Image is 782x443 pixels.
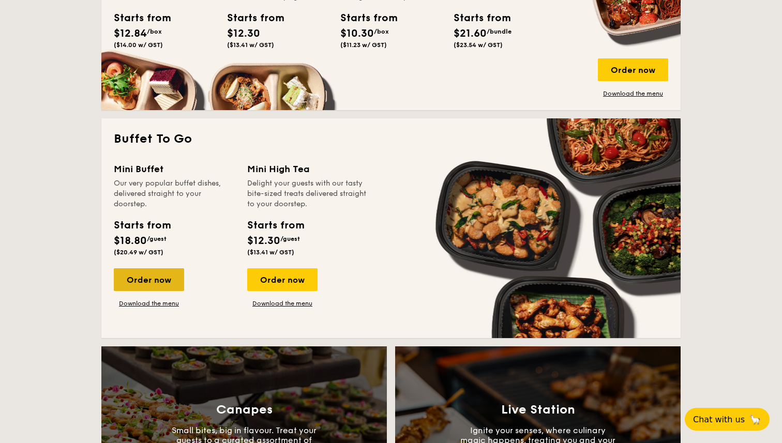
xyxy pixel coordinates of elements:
span: /box [147,28,162,35]
span: ($11.23 w/ GST) [340,41,387,49]
div: Starts from [454,10,500,26]
h3: Canapes [216,403,273,417]
div: Starts from [340,10,387,26]
span: $12.30 [227,27,260,40]
span: /guest [280,235,300,242]
span: /guest [147,235,167,242]
span: ($13.41 w/ GST) [247,249,294,256]
a: Download the menu [247,299,318,308]
span: 🦙 [749,414,761,425]
span: ($14.00 w/ GST) [114,41,163,49]
span: ($23.54 w/ GST) [454,41,503,49]
div: Mini Buffet [114,162,235,176]
a: Download the menu [114,299,184,308]
div: Order now [114,268,184,291]
span: $21.60 [454,27,487,40]
span: ($20.49 w/ GST) [114,249,163,256]
div: Starts from [247,218,304,233]
span: $18.80 [114,235,147,247]
div: Order now [247,268,318,291]
span: $10.30 [340,27,374,40]
button: Chat with us🦙 [685,408,770,431]
span: Chat with us [693,415,745,424]
span: $12.84 [114,27,147,40]
div: Starts from [227,10,274,26]
a: Download the menu [598,89,668,98]
div: Our very popular buffet dishes, delivered straight to your doorstep. [114,178,235,209]
div: Mini High Tea [247,162,368,176]
h2: Buffet To Go [114,131,668,147]
div: Starts from [114,10,160,26]
h3: Live Station [501,403,575,417]
div: Starts from [114,218,170,233]
span: $12.30 [247,235,280,247]
span: /bundle [487,28,512,35]
div: Delight your guests with our tasty bite-sized treats delivered straight to your doorstep. [247,178,368,209]
span: /box [374,28,389,35]
div: Order now [598,58,668,81]
span: ($13.41 w/ GST) [227,41,274,49]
